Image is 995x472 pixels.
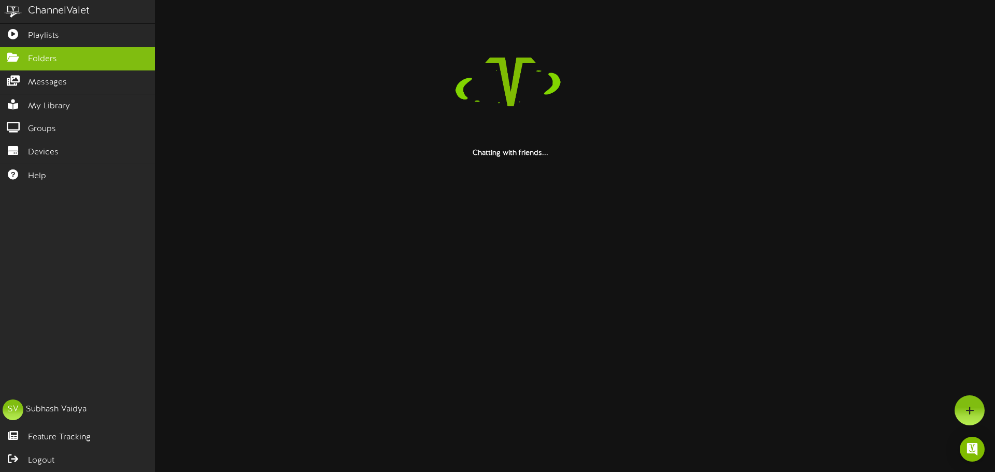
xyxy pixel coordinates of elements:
span: Messages [28,77,67,89]
span: Devices [28,147,59,159]
span: Folders [28,53,57,65]
span: My Library [28,101,70,112]
img: loading-spinner-5.png [444,16,577,148]
span: Groups [28,123,56,135]
span: Help [28,170,46,182]
div: SV [3,399,23,420]
span: Playlists [28,30,59,42]
div: ChannelValet [28,4,90,19]
div: Open Intercom Messenger [960,437,985,462]
div: Subhash Vaidya [26,404,87,416]
span: Feature Tracking [28,432,91,444]
strong: Chatting with friends... [473,149,548,157]
span: Logout [28,455,54,467]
